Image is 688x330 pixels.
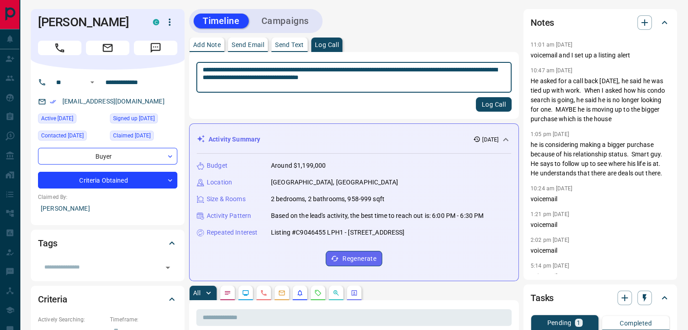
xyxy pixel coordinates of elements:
p: Log Call [315,42,339,48]
div: Fri Jul 25 2025 [38,131,105,143]
svg: Emails [278,289,285,297]
svg: Agent Actions [351,289,358,297]
button: Open [87,77,98,88]
p: Actively Searching: [38,316,105,324]
p: Around $1,199,000 [271,161,326,170]
svg: Lead Browsing Activity [242,289,249,297]
span: Contacted [DATE] [41,131,84,140]
p: voicemail I sent text message [531,272,670,291]
p: He asked for a call back [DATE], he said he was tied up with work. When I asked how his condo sea... [531,76,670,124]
p: 10:24 am [DATE] [531,185,572,192]
p: 1 [577,320,580,326]
p: Budget [207,161,228,170]
p: Completed [620,320,652,326]
svg: Opportunities [332,289,340,297]
p: Timeframe: [110,316,177,324]
p: All [193,290,200,296]
p: Based on the lead's activity, the best time to reach out is: 6:00 PM - 6:30 PM [271,211,484,221]
div: Wed Jan 22 2020 [110,113,177,126]
div: condos.ca [153,19,159,25]
p: [GEOGRAPHIC_DATA], [GEOGRAPHIC_DATA] [271,178,398,187]
p: Repeated Interest [207,228,257,237]
p: 1:21 pm [DATE] [531,211,569,217]
span: Call [38,41,81,55]
h2: Tasks [531,291,554,305]
div: Sat Jan 13 2024 [110,131,177,143]
div: Tasks [531,287,670,309]
div: Activity Summary[DATE] [197,131,511,148]
h1: [PERSON_NAME] [38,15,139,29]
p: Send Text [275,42,304,48]
span: Active [DATE] [41,114,73,123]
a: [EMAIL_ADDRESS][DOMAIN_NAME] [62,98,165,105]
h2: Tags [38,236,57,250]
div: Buyer [38,148,177,165]
p: 1:05 pm [DATE] [531,131,569,137]
h2: Criteria [38,292,67,306]
svg: Notes [224,289,231,297]
p: voicemail and I set up a listing alert [531,51,670,60]
p: Add Note [193,42,221,48]
p: he is considering making a bigger purchase because of his relationship status. Smart guy. He says... [531,140,670,178]
button: Campaigns [252,14,318,28]
span: Claimed [DATE] [113,131,151,140]
p: Listing #C9046455 LPH1 - [STREET_ADDRESS] [271,228,404,237]
button: Open [161,261,174,274]
svg: Requests [314,289,322,297]
button: Regenerate [326,251,382,266]
p: 11:01 am [DATE] [531,42,572,48]
div: Criteria Obtained [38,172,177,189]
span: Email [86,41,129,55]
p: 2:02 pm [DATE] [531,237,569,243]
p: Activity Summary [209,135,260,144]
p: 2 bedrooms, 2 bathrooms, 958-999 sqft [271,194,384,204]
span: Signed up [DATE] [113,114,155,123]
p: Activity Pattern [207,211,251,221]
p: Pending [547,320,571,326]
svg: Email Verified [50,99,56,105]
p: Claimed By: [38,193,177,201]
div: Tags [38,232,177,254]
span: Message [134,41,177,55]
p: Send Email [232,42,264,48]
svg: Listing Alerts [296,289,304,297]
p: voicemail [531,220,670,230]
p: voicemail [531,194,670,204]
p: Location [207,178,232,187]
h2: Notes [531,15,554,30]
button: Log Call [476,97,512,112]
p: 5:14 pm [DATE] [531,263,569,269]
div: Tue Dec 31 2024 [38,113,105,126]
p: [DATE] [482,136,498,144]
p: voicemail [531,246,670,255]
div: Notes [531,12,670,33]
svg: Calls [260,289,267,297]
p: Size & Rooms [207,194,246,204]
p: [PERSON_NAME] [38,201,177,216]
p: 10:47 am [DATE] [531,67,572,74]
div: Criteria [38,288,177,310]
button: Timeline [194,14,249,28]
